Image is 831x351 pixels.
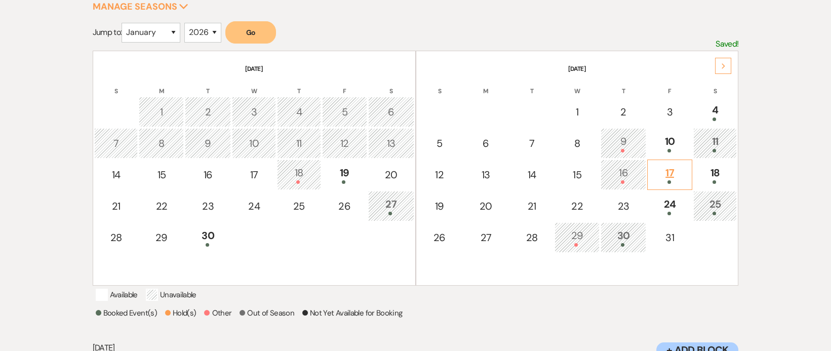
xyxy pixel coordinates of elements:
[699,102,732,121] div: 4
[100,136,133,151] div: 7
[328,136,362,151] div: 12
[647,74,692,96] th: F
[225,21,276,44] button: Go
[423,199,457,214] div: 19
[510,74,554,96] th: T
[240,307,294,319] p: Out of Season
[560,228,594,247] div: 29
[190,228,225,247] div: 30
[423,136,457,151] div: 5
[423,230,457,245] div: 26
[283,199,315,214] div: 25
[190,136,225,151] div: 9
[283,136,315,151] div: 11
[190,167,225,182] div: 16
[374,136,409,151] div: 13
[302,307,402,319] p: Not Yet Available for Booking
[322,74,367,96] th: F
[100,230,133,245] div: 28
[146,289,196,301] p: Unavailable
[94,74,138,96] th: S
[560,104,594,120] div: 1
[516,167,548,182] div: 14
[144,230,178,245] div: 29
[283,104,315,120] div: 4
[283,165,315,184] div: 18
[190,104,225,120] div: 2
[374,104,409,120] div: 6
[204,307,231,319] p: Other
[190,199,225,214] div: 23
[468,199,503,214] div: 20
[94,52,414,73] th: [DATE]
[468,230,503,245] div: 27
[238,136,270,151] div: 10
[716,37,738,51] p: Saved!
[653,134,687,152] div: 10
[601,74,647,96] th: T
[699,197,732,215] div: 25
[653,230,687,245] div: 31
[606,228,641,247] div: 30
[468,136,503,151] div: 6
[328,104,362,120] div: 5
[699,165,732,184] div: 18
[693,74,737,96] th: S
[144,199,178,214] div: 22
[277,74,321,96] th: T
[185,74,231,96] th: T
[139,74,184,96] th: M
[238,104,270,120] div: 3
[606,134,641,152] div: 9
[555,74,600,96] th: W
[653,165,687,184] div: 17
[560,136,594,151] div: 8
[144,167,178,182] div: 15
[96,289,138,301] p: Available
[100,167,133,182] div: 14
[560,167,594,182] div: 15
[144,136,178,151] div: 8
[374,167,409,182] div: 20
[165,307,196,319] p: Hold(s)
[374,197,409,215] div: 27
[653,197,687,215] div: 24
[238,199,270,214] div: 24
[653,104,687,120] div: 3
[417,74,462,96] th: S
[93,2,188,11] button: Manage Seasons
[368,74,414,96] th: S
[417,52,737,73] th: [DATE]
[463,74,509,96] th: M
[606,165,641,184] div: 16
[516,230,548,245] div: 28
[100,199,133,214] div: 21
[238,167,270,182] div: 17
[516,199,548,214] div: 21
[699,134,732,152] div: 11
[606,199,641,214] div: 23
[232,74,276,96] th: W
[328,165,362,184] div: 19
[606,104,641,120] div: 2
[516,136,548,151] div: 7
[93,27,122,37] span: Jump to:
[96,307,157,319] p: Booked Event(s)
[423,167,457,182] div: 12
[328,199,362,214] div: 26
[560,199,594,214] div: 22
[144,104,178,120] div: 1
[468,167,503,182] div: 13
